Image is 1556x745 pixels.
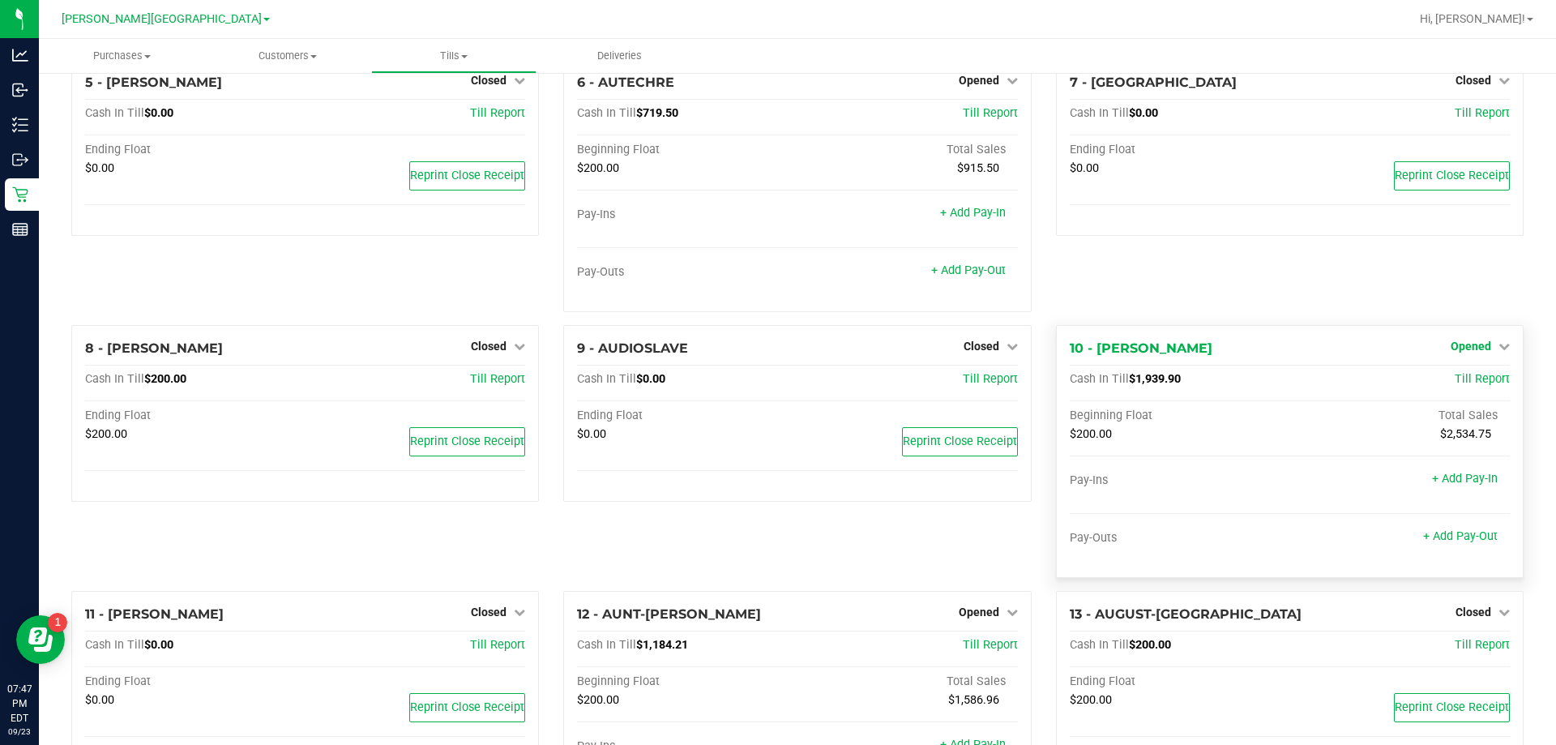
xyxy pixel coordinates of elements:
span: $200.00 [577,693,619,707]
span: Reprint Close Receipt [1395,700,1509,714]
inline-svg: Outbound [12,152,28,168]
span: 12 - AUNT-[PERSON_NAME] [577,606,761,622]
span: Reprint Close Receipt [903,435,1017,448]
inline-svg: Analytics [12,47,28,63]
span: Cash In Till [85,106,144,120]
inline-svg: Inventory [12,117,28,133]
a: Customers [205,39,371,73]
span: $2,534.75 [1440,427,1491,441]
span: 11 - [PERSON_NAME] [85,606,224,622]
span: Closed [1456,74,1491,87]
div: Pay-Outs [577,265,797,280]
span: Closed [964,340,999,353]
a: + Add Pay-Out [1423,529,1498,543]
span: $915.50 [957,161,999,175]
div: Ending Float [85,143,306,157]
span: Opened [959,606,999,619]
span: $1,586.96 [948,693,999,707]
span: 5 - [PERSON_NAME] [85,75,222,90]
div: Beginning Float [1070,409,1290,423]
div: Ending Float [85,674,306,689]
span: $200.00 [1129,638,1171,652]
span: Closed [471,74,507,87]
span: Reprint Close Receipt [410,700,524,714]
button: Reprint Close Receipt [1394,693,1510,722]
span: $200.00 [85,427,127,441]
a: Till Report [470,106,525,120]
span: $0.00 [144,106,173,120]
a: Till Report [470,372,525,386]
a: + Add Pay-Out [931,263,1006,277]
span: $1,184.21 [636,638,688,652]
span: $0.00 [577,427,606,441]
div: Total Sales [1289,409,1510,423]
button: Reprint Close Receipt [902,427,1018,456]
div: Ending Float [1070,143,1290,157]
div: Ending Float [577,409,797,423]
a: Till Report [1455,638,1510,652]
iframe: Resource center [16,615,65,664]
span: 7 - [GEOGRAPHIC_DATA] [1070,75,1237,90]
div: Pay-Outs [1070,531,1290,546]
span: $200.00 [1070,427,1112,441]
span: Opened [959,74,999,87]
button: Reprint Close Receipt [409,427,525,456]
a: + Add Pay-In [940,206,1006,220]
span: $0.00 [85,161,114,175]
button: Reprint Close Receipt [409,693,525,722]
span: Deliveries [575,49,664,63]
div: Pay-Ins [577,208,797,222]
span: Opened [1451,340,1491,353]
p: 07:47 PM EDT [7,682,32,726]
iframe: Resource center unread badge [48,613,67,632]
a: Till Report [963,638,1018,652]
a: Till Report [963,372,1018,386]
a: Till Report [1455,372,1510,386]
span: $0.00 [144,638,173,652]
inline-svg: Retail [12,186,28,203]
p: 09/23 [7,726,32,738]
inline-svg: Inbound [12,82,28,98]
span: $0.00 [1070,161,1099,175]
a: Till Report [1455,106,1510,120]
div: Beginning Float [577,143,797,157]
inline-svg: Reports [12,221,28,238]
span: $200.00 [577,161,619,175]
span: $1,939.90 [1129,372,1181,386]
span: Closed [1456,606,1491,619]
a: + Add Pay-In [1432,472,1498,486]
span: Reprint Close Receipt [410,435,524,448]
span: $200.00 [1070,693,1112,707]
div: Total Sales [797,143,1018,157]
a: Purchases [39,39,205,73]
a: Tills [371,39,537,73]
div: Ending Float [1070,674,1290,689]
a: Deliveries [536,39,703,73]
button: Reprint Close Receipt [1394,161,1510,191]
span: Customers [206,49,370,63]
span: Purchases [39,49,205,63]
span: $0.00 [1129,106,1158,120]
span: $0.00 [85,693,114,707]
span: Cash In Till [1070,372,1129,386]
div: Ending Float [85,409,306,423]
span: $719.50 [636,106,678,120]
span: $200.00 [144,372,186,386]
div: Total Sales [797,674,1018,689]
span: 9 - AUDIOSLAVE [577,340,688,356]
button: Reprint Close Receipt [409,161,525,191]
span: Cash In Till [577,638,636,652]
span: Hi, [PERSON_NAME]! [1420,12,1525,25]
a: Till Report [963,106,1018,120]
span: Closed [471,340,507,353]
span: Cash In Till [85,372,144,386]
span: Cash In Till [577,372,636,386]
